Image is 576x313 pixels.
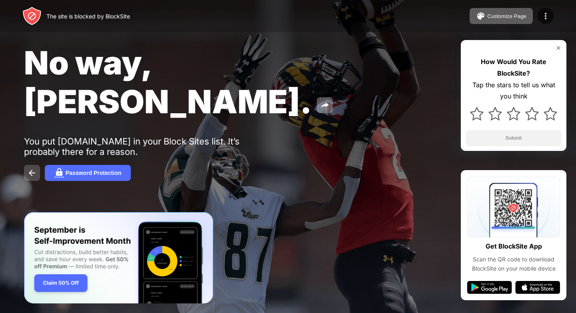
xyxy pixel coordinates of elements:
[54,168,64,178] img: password.svg
[507,107,520,120] img: star.svg
[470,8,533,24] button: Customize Page
[22,6,42,26] img: header-logo.svg
[486,241,542,252] div: Get BlockSite App
[466,79,562,102] div: Tap the stars to tell us what you think
[467,255,560,273] div: Scan the QR code to download BlockSite on your mobile device
[555,45,562,51] img: rate-us-close.svg
[46,13,130,20] div: The site is blocked by BlockSite
[476,11,486,21] img: pallet.svg
[487,13,526,19] div: Customize Page
[66,170,121,176] div: Password Protection
[24,212,213,304] iframe: Banner
[27,168,37,178] img: back.svg
[470,107,484,120] img: star.svg
[541,11,550,21] img: menu-icon.svg
[467,281,512,294] img: google-play.svg
[45,165,131,181] button: Password Protection
[488,107,502,120] img: star.svg
[525,107,539,120] img: star.svg
[515,281,560,294] img: app-store.svg
[24,43,312,121] span: No way, [PERSON_NAME].
[320,100,330,110] img: share.svg
[544,107,557,120] img: star.svg
[24,136,271,157] div: You put [DOMAIN_NAME] in your Block Sites list. It’s probably there for a reason.
[466,130,562,146] button: Submit
[466,56,562,79] div: How Would You Rate BlockSite?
